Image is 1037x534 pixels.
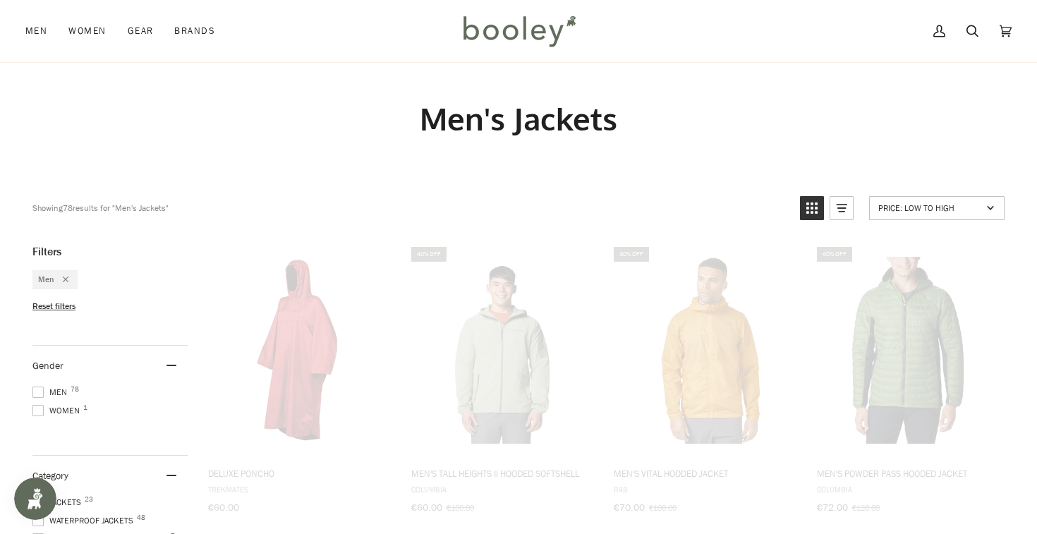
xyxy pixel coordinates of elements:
[63,202,73,214] b: 78
[83,404,87,411] span: 1
[32,301,188,312] li: Reset filters
[800,196,824,220] a: View grid mode
[68,24,106,38] span: Women
[32,514,138,527] span: Waterproof Jackets
[25,24,47,38] span: Men
[14,478,56,520] iframe: Button to open loyalty program pop-up
[32,245,61,259] span: Filters
[38,274,54,286] span: Men
[128,24,154,38] span: Gear
[32,386,71,399] span: Men
[85,496,93,503] span: 23
[869,196,1005,220] a: Sort options
[32,469,68,483] span: Category
[32,404,84,417] span: Women
[32,496,85,509] span: Jackets
[32,99,1005,138] h1: Men's Jackets
[54,274,68,286] div: Remove filter: Men
[174,24,215,38] span: Brands
[878,202,982,214] span: Price: Low to High
[137,514,145,521] span: 48
[32,196,169,220] div: Showing results for "Men's Jackets"
[71,386,79,393] span: 78
[32,359,63,372] span: Gender
[32,301,75,312] span: Reset filters
[457,11,581,51] img: Booley
[830,196,854,220] a: View list mode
